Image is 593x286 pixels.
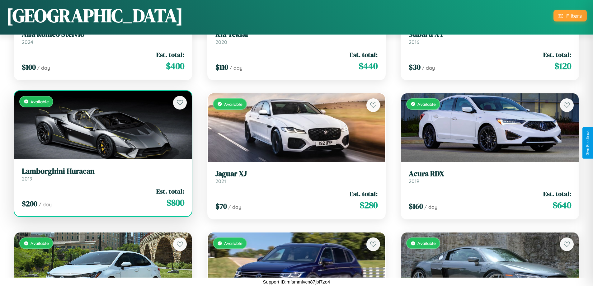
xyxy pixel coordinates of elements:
h3: Jaguar XJ [215,169,378,178]
span: 2019 [22,176,32,182]
span: $ 400 [166,60,184,72]
a: Lamborghini Huracan2019 [22,167,184,182]
span: / day [37,65,50,71]
a: Kia Tekiar2020 [215,30,378,45]
span: Est. total: [543,189,571,198]
span: / day [422,65,435,71]
a: Subaru XT2016 [409,30,571,45]
span: Available [224,241,242,246]
span: $ 100 [22,62,36,72]
h1: [GEOGRAPHIC_DATA] [6,3,183,28]
span: / day [424,204,437,210]
span: $ 30 [409,62,421,72]
span: Available [417,101,436,107]
span: Est. total: [350,189,378,198]
span: $ 70 [215,201,227,211]
span: / day [228,204,241,210]
span: $ 110 [215,62,228,72]
span: Available [224,101,242,107]
h3: Alfa Romeo Stelvio [22,30,184,39]
h3: Lamborghini Huracan [22,167,184,176]
span: Available [31,99,49,104]
span: 2016 [409,39,419,45]
span: Est. total: [156,187,184,196]
span: $ 800 [167,196,184,209]
span: Available [31,241,49,246]
span: $ 640 [553,199,571,211]
span: Est. total: [156,50,184,59]
span: 2021 [215,178,226,184]
a: Alfa Romeo Stelvio2024 [22,30,184,45]
span: 2020 [215,39,227,45]
p: Support ID: mfsmmlvcn87jbl7ze4 [263,278,330,286]
span: / day [39,201,52,208]
span: $ 160 [409,201,423,211]
div: Give Feedback [586,130,590,156]
span: $ 280 [360,199,378,211]
h3: Subaru XT [409,30,571,39]
div: Filters [566,12,582,19]
button: Filters [553,10,587,21]
span: 2019 [409,178,419,184]
h3: Acura RDX [409,169,571,178]
span: / day [229,65,242,71]
span: Est. total: [350,50,378,59]
a: Acura RDX2019 [409,169,571,185]
span: $ 440 [359,60,378,72]
a: Jaguar XJ2021 [215,169,378,185]
span: $ 120 [554,60,571,72]
span: $ 200 [22,199,37,209]
span: Available [417,241,436,246]
span: 2024 [22,39,33,45]
span: Est. total: [543,50,571,59]
h3: Kia Tekiar [215,30,378,39]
